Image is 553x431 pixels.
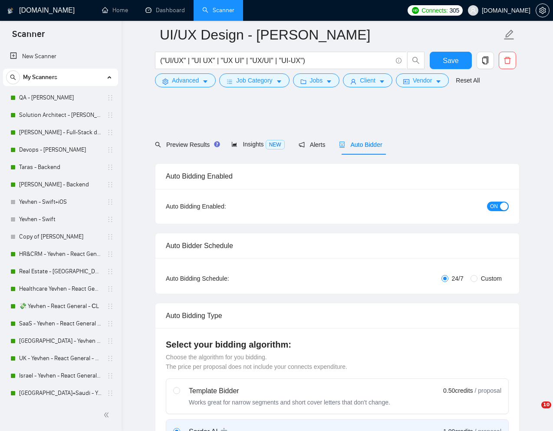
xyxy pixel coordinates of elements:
[266,140,285,149] span: NEW
[412,7,419,14] img: upwork-logo.png
[103,411,112,419] span: double-left
[19,124,102,141] a: [PERSON_NAME] - Full-Stack dev
[107,129,114,136] span: holder
[299,142,305,148] span: notification
[19,332,102,350] a: [GEOGRAPHIC_DATA] - Yevhen - React General - СL
[10,48,111,65] a: New Scanner
[5,28,52,46] span: Scanner
[339,141,382,148] span: Auto Bidder
[107,112,114,119] span: holder
[19,89,102,106] a: QA - [PERSON_NAME]
[490,202,498,211] span: ON
[23,69,57,86] span: My Scanners
[107,372,114,379] span: holder
[107,233,114,240] span: holder
[202,78,208,85] span: caret-down
[107,303,114,310] span: holder
[326,78,332,85] span: caret-down
[350,78,356,85] span: user
[172,76,199,85] span: Advanced
[536,7,549,14] span: setting
[107,320,114,327] span: holder
[421,6,448,15] span: Connects:
[231,141,237,147] span: area-chart
[456,76,480,85] a: Reset All
[160,55,392,66] input: Search Freelance Jobs...
[155,141,217,148] span: Preview Results
[523,401,544,422] iframe: Intercom live chat
[19,141,102,159] a: Devops - [PERSON_NAME]
[19,228,102,245] a: Copy of [PERSON_NAME]
[339,142,345,148] span: robot
[162,78,168,85] span: setting
[19,298,102,315] a: 💸 Yevhen - React General - СL
[379,78,385,85] span: caret-down
[300,78,306,85] span: folder
[19,280,102,298] a: Healthcare Yevhen - React General - СL
[19,193,102,211] a: Yevhen - Swift+iOS
[19,350,102,367] a: UK - Yevhen - React General - СL
[413,76,432,85] span: Vendor
[166,338,509,351] h4: Select your bidding algorithm:
[227,78,233,85] span: bars
[293,73,340,87] button: folderJobscaret-down
[189,386,390,396] div: Template Bidder
[276,78,282,85] span: caret-down
[541,401,551,408] span: 10
[450,6,459,15] span: 305
[3,48,118,65] li: New Scanner
[155,142,161,148] span: search
[536,3,550,17] button: setting
[219,73,289,87] button: barsJob Categorycaret-down
[19,159,102,176] a: Taras - Backend
[166,274,280,283] div: Auto Bidding Schedule:
[107,338,114,345] span: holder
[202,7,234,14] a: searchScanner
[19,315,102,332] a: SaaS - Yevhen - React General - СL
[19,176,102,193] a: [PERSON_NAME] - Backend
[19,211,102,228] a: Yevhen - Swift
[160,24,502,46] input: Scanner name...
[396,73,449,87] button: idcardVendorcaret-down
[107,390,114,397] span: holder
[107,181,114,188] span: holder
[396,58,402,63] span: info-circle
[499,52,516,69] button: delete
[408,56,424,64] span: search
[504,29,515,40] span: edit
[107,355,114,362] span: holder
[107,199,114,206] span: holder
[7,4,13,18] img: logo
[430,52,472,69] button: Save
[236,76,272,85] span: Job Category
[145,7,185,14] a: dashboardDashboard
[443,386,473,395] span: 0.50 credits
[107,268,114,275] span: holder
[343,73,392,87] button: userClientcaret-down
[166,202,280,211] div: Auto Bidding Enabled:
[166,233,509,258] div: Auto Bidder Schedule
[470,7,476,13] span: user
[166,354,347,370] span: Choose the algorithm for you bidding. The price per proposal does not include your connects expen...
[477,52,494,69] button: copy
[443,55,458,66] span: Save
[536,7,550,14] a: setting
[155,73,216,87] button: settingAdvancedcaret-down
[310,76,323,85] span: Jobs
[19,106,102,124] a: Solution Architect - [PERSON_NAME]
[19,367,102,385] a: Israel - Yevhen - React General - СL
[102,7,128,14] a: homeHome
[477,274,505,283] span: Custom
[107,94,114,101] span: holder
[403,78,409,85] span: idcard
[360,76,375,85] span: Client
[499,56,516,64] span: delete
[107,164,114,171] span: holder
[213,140,221,148] div: Tooltip anchor
[299,141,326,148] span: Alerts
[107,216,114,223] span: holder
[407,52,425,69] button: search
[435,78,441,85] span: caret-down
[19,385,102,402] a: [GEOGRAPHIC_DATA]+Saudi - Yevhen - React General - СL
[19,263,102,280] a: Real Estate - [GEOGRAPHIC_DATA] - React General - СL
